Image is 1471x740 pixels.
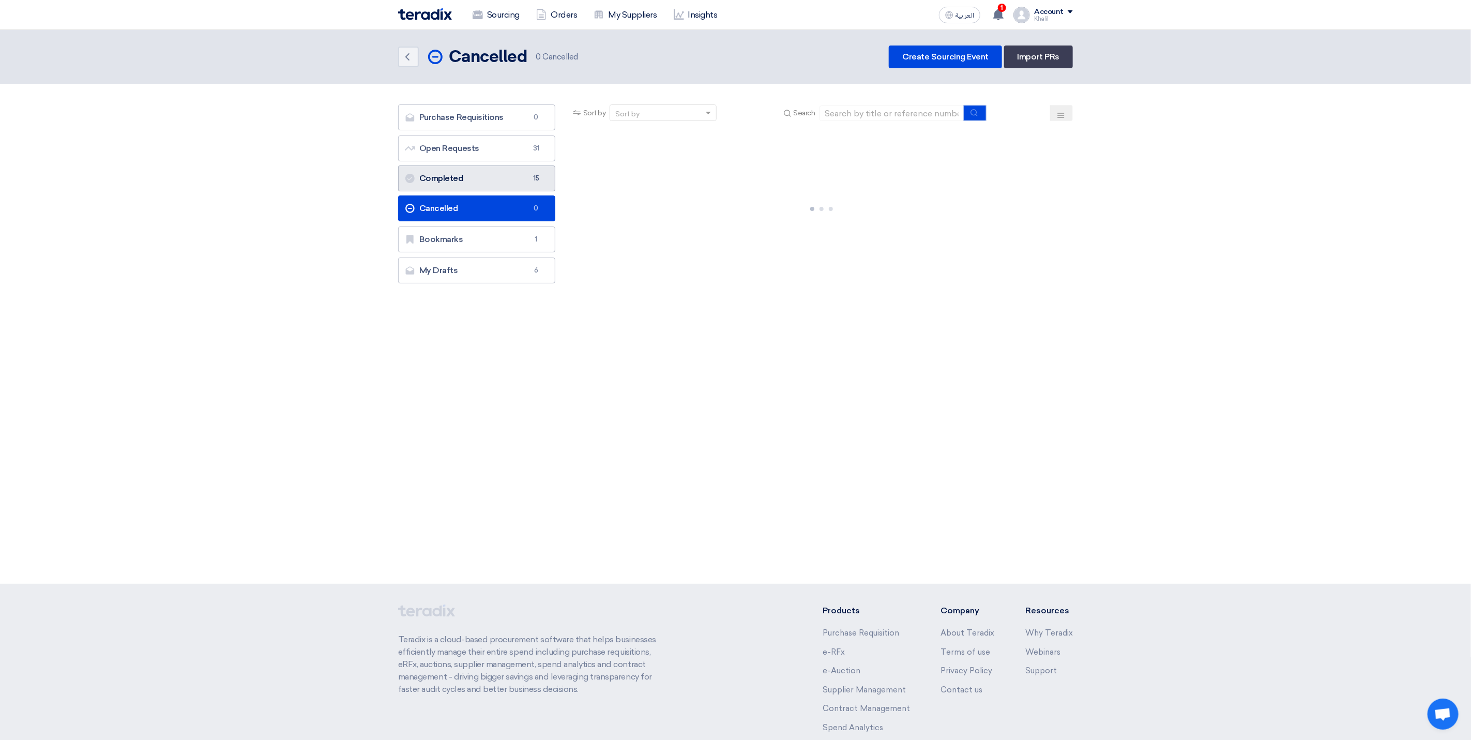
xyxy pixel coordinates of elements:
[1428,699,1459,730] div: Open chat
[941,605,994,617] li: Company
[536,51,578,63] span: Cancelled
[583,108,606,118] span: Sort by
[889,46,1002,68] a: Create Sourcing Event
[530,203,542,214] span: 0
[941,685,982,694] a: Contact us
[398,195,555,221] a: Cancelled0
[1013,7,1030,23] img: profile_test.png
[615,109,640,119] div: Sort by
[941,647,990,657] a: Terms of use
[1025,628,1073,638] a: Why Teradix
[794,108,815,118] span: Search
[398,8,452,20] img: Teradix logo
[823,685,906,694] a: Supplier Management
[998,4,1006,12] span: 1
[1025,647,1060,657] a: Webinars
[530,143,542,154] span: 31
[398,226,555,252] a: Bookmarks1
[823,704,910,713] a: Contract Management
[449,47,527,68] h2: Cancelled
[823,628,899,638] a: Purchase Requisition
[398,165,555,191] a: Completed15
[585,4,665,26] a: My Suppliers
[939,7,980,23] button: العربية
[1025,605,1073,617] li: Resources
[1034,16,1073,22] div: Khalil
[398,104,555,130] a: Purchase Requisitions0
[820,105,964,121] input: Search by title or reference number
[1025,666,1057,675] a: Support
[941,666,992,675] a: Privacy Policy
[536,52,541,62] span: 0
[530,265,542,276] span: 6
[823,666,860,675] a: e-Auction
[398,633,668,696] p: Teradix is a cloud-based procurement software that helps businesses efficiently manage their enti...
[665,4,726,26] a: Insights
[398,258,555,283] a: My Drafts6
[530,112,542,123] span: 0
[941,628,994,638] a: About Teradix
[464,4,528,26] a: Sourcing
[823,647,845,657] a: e-RFx
[1034,8,1064,17] div: Account
[398,135,555,161] a: Open Requests31
[823,605,910,617] li: Products
[530,173,542,184] span: 15
[530,234,542,245] span: 1
[1004,46,1073,68] a: Import PRs
[528,4,585,26] a: Orders
[823,723,883,732] a: Spend Analytics
[956,12,974,19] span: العربية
